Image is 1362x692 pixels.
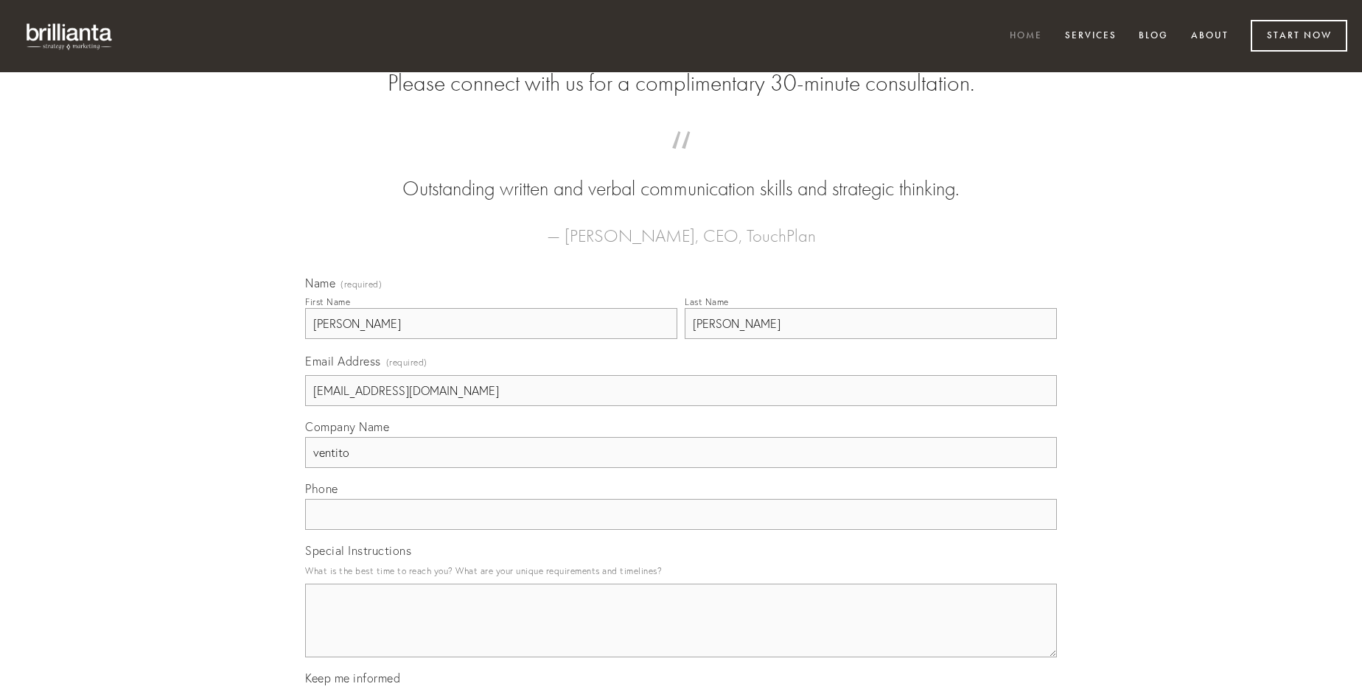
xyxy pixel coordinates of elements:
[329,146,1033,203] blockquote: Outstanding written and verbal communication skills and strategic thinking.
[305,481,338,496] span: Phone
[305,296,350,307] div: First Name
[305,561,1057,581] p: What is the best time to reach you? What are your unique requirements and timelines?
[305,671,400,685] span: Keep me informed
[1000,24,1052,49] a: Home
[305,354,381,368] span: Email Address
[386,352,427,372] span: (required)
[305,419,389,434] span: Company Name
[329,146,1033,175] span: “
[1251,20,1347,52] a: Start Now
[305,543,411,558] span: Special Instructions
[15,15,125,57] img: brillianta - research, strategy, marketing
[305,276,335,290] span: Name
[305,69,1057,97] h2: Please connect with us for a complimentary 30-minute consultation.
[1129,24,1178,49] a: Blog
[685,296,729,307] div: Last Name
[340,280,382,289] span: (required)
[1181,24,1238,49] a: About
[1055,24,1126,49] a: Services
[329,203,1033,251] figcaption: — [PERSON_NAME], CEO, TouchPlan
